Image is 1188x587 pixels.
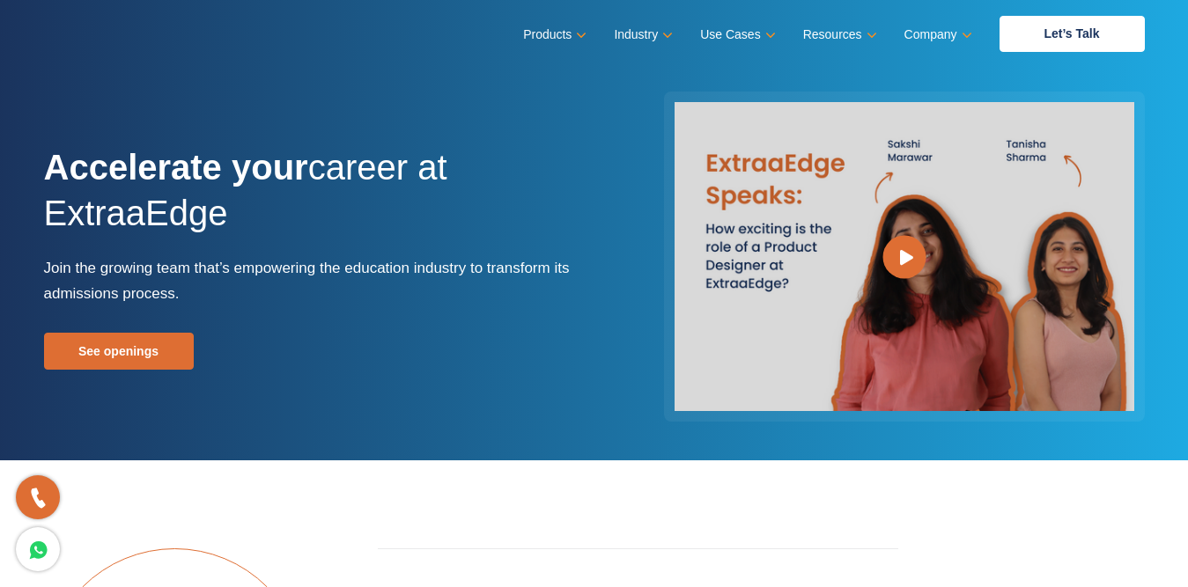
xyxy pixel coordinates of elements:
a: Company [904,22,969,48]
a: Let’s Talk [1000,16,1145,52]
p: Join the growing team that’s empowering the education industry to transform its admissions process. [44,255,581,306]
h1: career at ExtraaEdge [44,144,581,255]
a: Use Cases [700,22,771,48]
a: Industry [614,22,669,48]
a: Products [523,22,583,48]
a: Resources [803,22,874,48]
strong: Accelerate your [44,148,308,187]
a: See openings [44,333,194,370]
